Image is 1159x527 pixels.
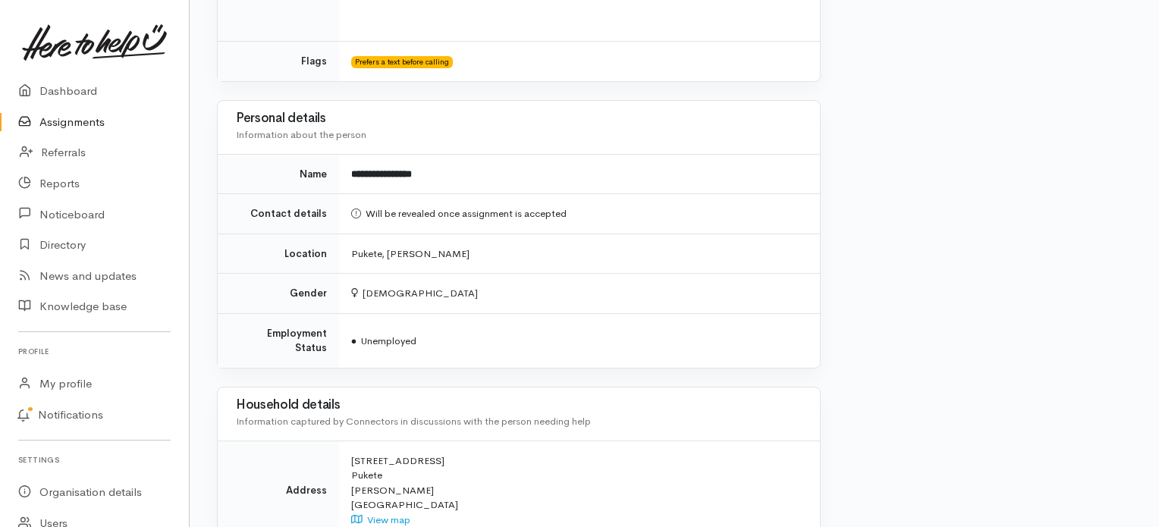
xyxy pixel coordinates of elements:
[339,194,820,234] td: Will be revealed once assignment is accepted
[236,128,366,141] span: Information about the person
[339,234,820,274] td: Pukete, [PERSON_NAME]
[351,287,479,300] span: [DEMOGRAPHIC_DATA]
[218,274,339,314] td: Gender
[351,56,453,68] span: Prefers a text before calling
[18,450,171,470] h6: Settings
[218,194,339,234] td: Contact details
[218,42,339,81] td: Flags
[236,111,802,126] h3: Personal details
[18,341,171,362] h6: Profile
[218,313,339,368] td: Employment Status
[351,334,357,347] span: ●
[218,234,339,274] td: Location
[236,415,591,428] span: Information captured by Connectors in discussions with the person needing help
[218,154,339,194] td: Name
[351,334,417,347] span: Unemployed
[236,398,802,413] h3: Household details
[351,513,410,526] a: View map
